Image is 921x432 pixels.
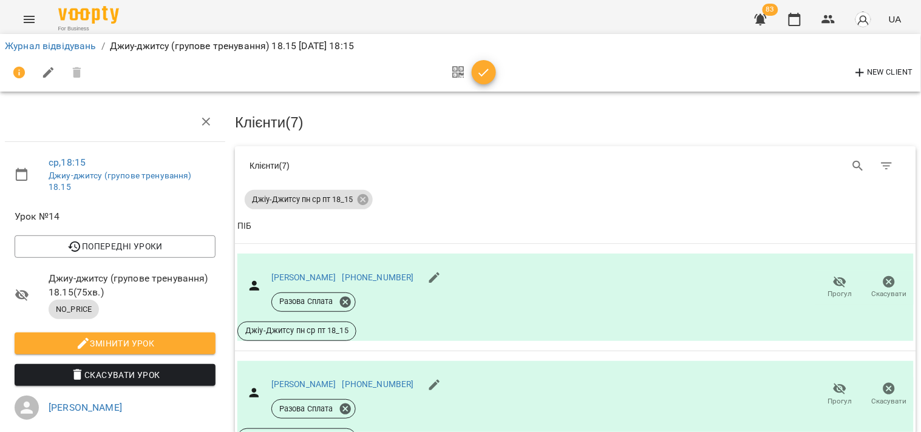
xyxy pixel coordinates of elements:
[15,332,216,354] button: Змінити урок
[235,115,916,130] h3: Клієнти ( 7 )
[815,377,865,411] button: Прогул
[58,25,119,33] span: For Business
[342,272,414,282] a: [PHONE_NUMBER]
[865,271,914,305] button: Скасувати
[5,40,97,52] a: Журнал відвідувань
[763,4,778,16] span: 83
[271,379,336,389] a: [PERSON_NAME]
[815,271,865,305] button: Прогул
[828,396,852,407] span: Прогул
[5,39,916,53] nav: breadcrumb
[250,160,566,172] div: Клієнти ( 7 )
[101,39,105,53] li: /
[865,377,914,411] button: Скасувати
[235,146,916,185] div: Table Toolbar
[272,403,342,414] span: Разова Сплата
[15,209,216,224] span: Урок №14
[238,325,356,336] span: Джіу-Джитсу пн ср пт 18_15
[237,219,251,234] div: ПІБ
[271,272,336,282] a: [PERSON_NAME]
[872,289,907,299] span: Скасувати
[237,219,251,234] div: Sort
[110,39,355,53] p: Джиу-джитсу (групове тренування) 18.15 [DATE] 18:15
[237,219,914,234] span: ПІБ
[884,8,906,30] button: UA
[24,368,206,382] span: Скасувати Урок
[271,399,356,419] div: Разова Сплата
[271,292,356,312] div: Разова Сплата
[24,239,206,254] span: Попередні уроки
[58,6,119,24] img: Voopty Logo
[855,11,872,28] img: avatar_s.png
[889,13,902,25] span: UA
[15,364,216,386] button: Скасувати Урок
[49,304,99,315] span: NO_PRICE
[272,296,342,307] span: Разова Сплата
[49,271,216,300] span: Джиу-джитсу (групове тренування) 18.15 ( 75 хв. )
[342,379,414,389] a: [PHONE_NUMBER]
[49,170,192,192] a: Джиу-джитсу (групове тренування) 18.15
[15,235,216,257] button: Попередні уроки
[872,152,902,181] button: Фільтр
[245,194,360,205] span: Джіу-Джитсу пн ср пт 18_15
[850,63,916,83] button: New Client
[853,66,913,80] span: New Client
[15,5,44,34] button: Menu
[872,396,907,407] span: Скасувати
[24,336,206,351] span: Змінити урок
[245,190,373,209] div: Джіу-Джитсу пн ср пт 18_15
[49,402,122,413] a: [PERSON_NAME]
[49,157,86,168] a: ср , 18:15
[844,152,873,181] button: Search
[828,289,852,299] span: Прогул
